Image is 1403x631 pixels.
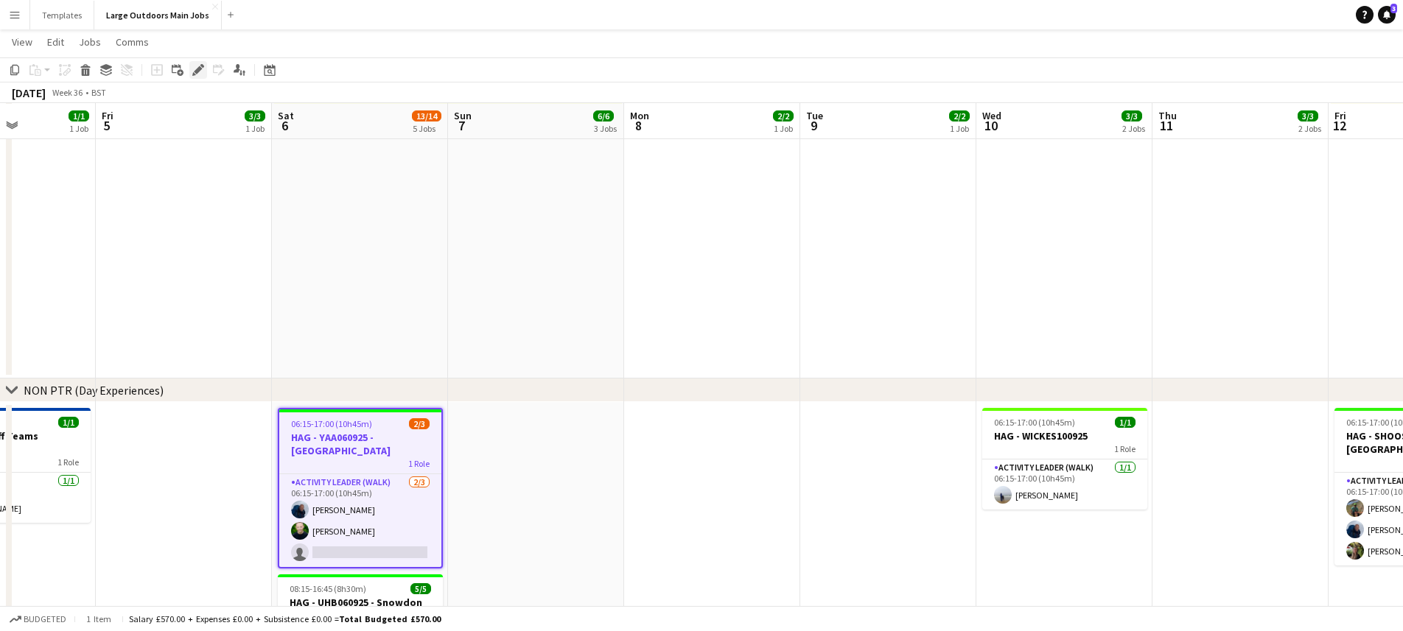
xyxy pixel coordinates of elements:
[279,431,441,457] h3: HAG - YAA060925 - [GEOGRAPHIC_DATA]
[69,110,89,121] span: 1/1
[290,583,366,594] span: 08:15-16:45 (8h30m)
[1156,117,1177,134] span: 11
[1298,110,1318,121] span: 3/3
[982,109,1001,122] span: Wed
[245,110,265,121] span: 3/3
[454,109,472,122] span: Sun
[1115,417,1136,428] span: 1/1
[982,429,1147,443] h3: HAG - WICKES100925
[773,110,794,121] span: 2/2
[47,35,64,49] span: Edit
[291,418,372,429] span: 06:15-17:00 (10h45m)
[91,87,106,98] div: BST
[804,117,823,134] span: 9
[1332,117,1346,134] span: 12
[73,32,107,52] a: Jobs
[279,474,441,567] app-card-role: Activity Leader (Walk)2/306:15-17:00 (10h45m)[PERSON_NAME][PERSON_NAME]
[6,32,38,52] a: View
[278,109,294,122] span: Sat
[24,614,66,624] span: Budgeted
[79,35,101,49] span: Jobs
[1122,110,1142,121] span: 3/3
[116,35,149,49] span: Comms
[408,458,430,469] span: 1 Role
[409,418,430,429] span: 2/3
[982,459,1147,510] app-card-role: Activity Leader (Walk)1/106:15-17:00 (10h45m)[PERSON_NAME]
[110,32,155,52] a: Comms
[12,85,46,100] div: [DATE]
[1122,123,1145,134] div: 2 Jobs
[594,123,617,134] div: 3 Jobs
[245,123,265,134] div: 1 Job
[950,123,969,134] div: 1 Job
[7,611,69,627] button: Budgeted
[1390,4,1397,13] span: 3
[630,109,649,122] span: Mon
[1378,6,1396,24] a: 3
[58,417,79,428] span: 1/1
[12,35,32,49] span: View
[980,117,1001,134] span: 10
[593,110,614,121] span: 6/6
[339,613,441,624] span: Total Budgeted £570.00
[129,613,441,624] div: Salary £570.00 + Expenses £0.00 + Subsistence £0.00 =
[994,417,1075,428] span: 06:15-17:00 (10h45m)
[41,32,70,52] a: Edit
[982,408,1147,510] app-job-card: 06:15-17:00 (10h45m)1/1HAG - WICKES1009251 RoleActivity Leader (Walk)1/106:15-17:00 (10h45m)[PERS...
[413,123,441,134] div: 5 Jobs
[276,117,294,134] span: 6
[774,123,793,134] div: 1 Job
[1158,109,1177,122] span: Thu
[412,110,441,121] span: 13/14
[278,408,443,568] app-job-card: 06:15-17:00 (10h45m)2/3HAG - YAA060925 - [GEOGRAPHIC_DATA]1 RoleActivity Leader (Walk)2/306:15-17...
[1334,109,1346,122] span: Fri
[49,87,85,98] span: Week 36
[278,596,443,622] h3: HAG - UHB060925 - Snowdon Challenge - Llanberis Path
[949,110,970,121] span: 2/2
[99,117,113,134] span: 5
[30,1,94,29] button: Templates
[94,1,222,29] button: Large Outdoors Main Jobs
[1114,443,1136,454] span: 1 Role
[57,456,79,468] span: 1 Role
[452,117,472,134] span: 7
[69,123,88,134] div: 1 Job
[1298,123,1321,134] div: 2 Jobs
[410,583,431,594] span: 5/5
[628,117,649,134] span: 8
[806,109,823,122] span: Tue
[81,613,116,624] span: 1 item
[102,109,113,122] span: Fri
[24,383,164,398] div: NON PTR (Day Experiences)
